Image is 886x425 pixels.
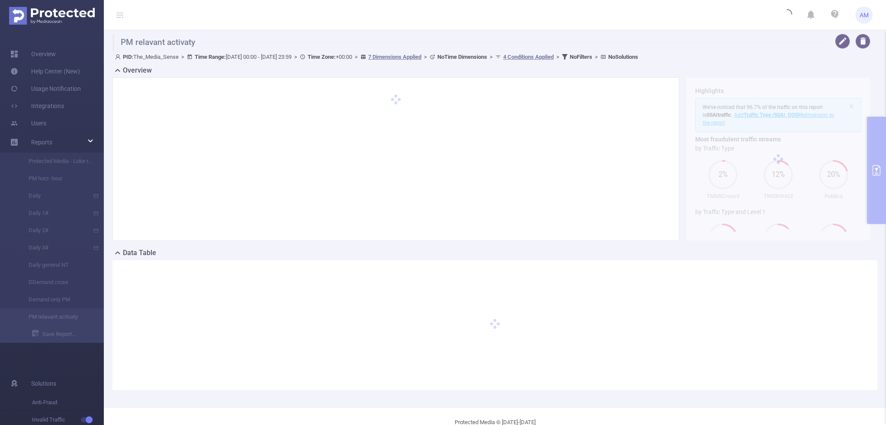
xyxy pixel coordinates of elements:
a: Integrations [10,97,64,115]
span: Anti-Fraud [32,394,104,411]
i: icon: loading [782,9,792,21]
a: Usage Notification [10,80,81,97]
span: > [554,54,562,60]
span: Solutions [31,375,56,392]
u: 7 Dimensions Applied [368,54,421,60]
u: 4 Conditions Applied [503,54,554,60]
b: No Solutions [608,54,638,60]
h1: PM relavant activaty [112,34,823,51]
span: > [352,54,360,60]
a: Reports [31,134,52,151]
b: No Time Dimensions [437,54,487,60]
span: > [487,54,495,60]
b: Time Range: [195,54,226,60]
a: Overview [10,45,56,63]
span: > [179,54,187,60]
span: Reports [31,139,52,146]
span: > [592,54,600,60]
span: The_Media_Sense [DATE] 00:00 - [DATE] 23:59 +00:00 [115,54,638,60]
b: Time Zone: [308,54,336,60]
span: > [421,54,430,60]
h2: Data Table [123,248,156,258]
h2: Overview [123,65,152,76]
span: > [292,54,300,60]
img: Protected Media [9,7,95,25]
span: AM [860,6,869,24]
a: Help Center (New) [10,63,80,80]
b: No Filters [570,54,592,60]
i: icon: user [115,54,123,60]
a: Users [10,115,46,132]
b: PID: [123,54,133,60]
